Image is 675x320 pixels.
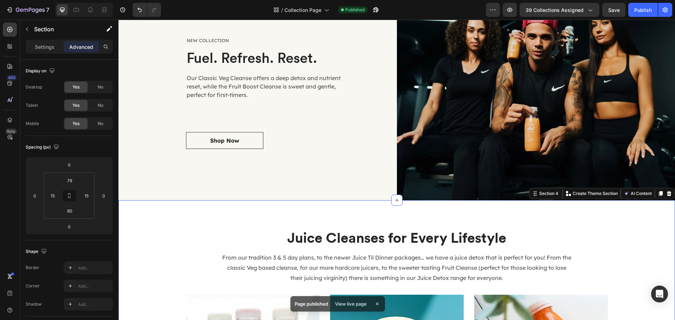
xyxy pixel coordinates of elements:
p: Settings [35,43,54,51]
span: Save [608,7,620,13]
span: Collection Page [284,6,321,14]
div: Mobile [26,120,39,127]
input: 0 [30,190,40,201]
div: Desktop [26,84,42,90]
h2: Juice Cleanses for Every Lifestyle [67,208,489,228]
div: Spacing (px) [26,143,60,152]
span: No [98,102,103,109]
p: Advanced [69,43,93,51]
div: Publish [634,6,652,14]
input: 79px [63,175,77,186]
span: Yes [72,84,79,90]
div: Tablet [26,102,38,109]
input: 0 [62,221,76,232]
input: 0 [98,190,109,201]
p: Page published [295,300,328,307]
iframe: Design area [118,20,675,320]
input: 4xl [63,205,77,216]
div: Section 4 [419,171,441,177]
span: 39 collections assigned [526,6,584,14]
p: Create Theme Section [454,171,499,177]
button: 39 collections assigned [520,3,599,17]
div: Undo/Redo [133,3,161,17]
span: Yes [72,120,79,127]
button: AI Content [504,170,535,178]
span: Published [345,7,365,13]
div: 450 [7,75,17,80]
span: / [281,6,283,14]
div: Shape [26,247,48,256]
p: From our tradition 3 & 5 day plans, to the newer Juice Til Dinner packages… we have a juice detox... [103,233,454,263]
div: Add... [78,265,111,271]
input: 15px [81,190,92,201]
div: Display on [26,66,56,76]
input: 0 [62,159,76,170]
div: Shadow [26,301,42,307]
button: 7 [3,3,52,17]
p: Section [34,25,92,33]
div: Add... [78,301,111,308]
span: No [98,84,103,90]
div: Border [26,265,39,271]
div: Corner [26,283,40,289]
span: Yes [72,102,79,109]
button: Save [602,3,625,17]
button: Publish [628,3,658,17]
div: View live page [331,299,371,309]
div: Beta [5,129,17,134]
p: 7 [46,6,49,14]
span: No [98,120,103,127]
input: 15px [47,190,58,201]
div: Open Intercom Messenger [651,286,668,302]
div: Add... [78,283,111,289]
